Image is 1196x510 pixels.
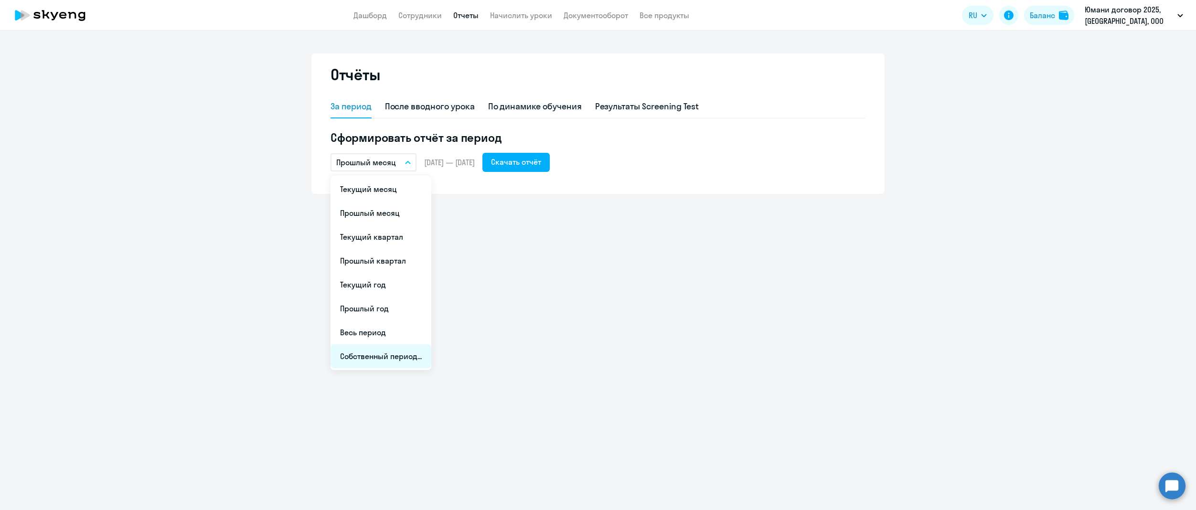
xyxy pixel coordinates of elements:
[595,100,699,113] div: Результаты Screening Test
[331,153,416,171] button: Прошлый месяц
[331,175,431,370] ul: RU
[385,100,475,113] div: После вводного урока
[331,65,380,84] h2: Отчёты
[353,11,387,20] a: Дашборд
[1059,11,1068,20] img: balance
[331,130,865,145] h5: Сформировать отчёт за период
[640,11,689,20] a: Все продукты
[564,11,628,20] a: Документооборот
[336,157,396,168] p: Прошлый месяц
[1080,4,1188,27] button: Юмани договор 2025, [GEOGRAPHIC_DATA], ООО НКО
[488,100,582,113] div: По динамике обучения
[1030,10,1055,21] div: Баланс
[491,156,541,168] div: Скачать отчёт
[398,11,442,20] a: Сотрудники
[969,10,977,21] span: RU
[453,11,479,20] a: Отчеты
[490,11,552,20] a: Начислить уроки
[962,6,993,25] button: RU
[1085,4,1174,27] p: Юмани договор 2025, [GEOGRAPHIC_DATA], ООО НКО
[424,157,475,168] span: [DATE] — [DATE]
[331,100,372,113] div: За период
[482,153,550,172] button: Скачать отчёт
[1024,6,1074,25] button: Балансbalance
